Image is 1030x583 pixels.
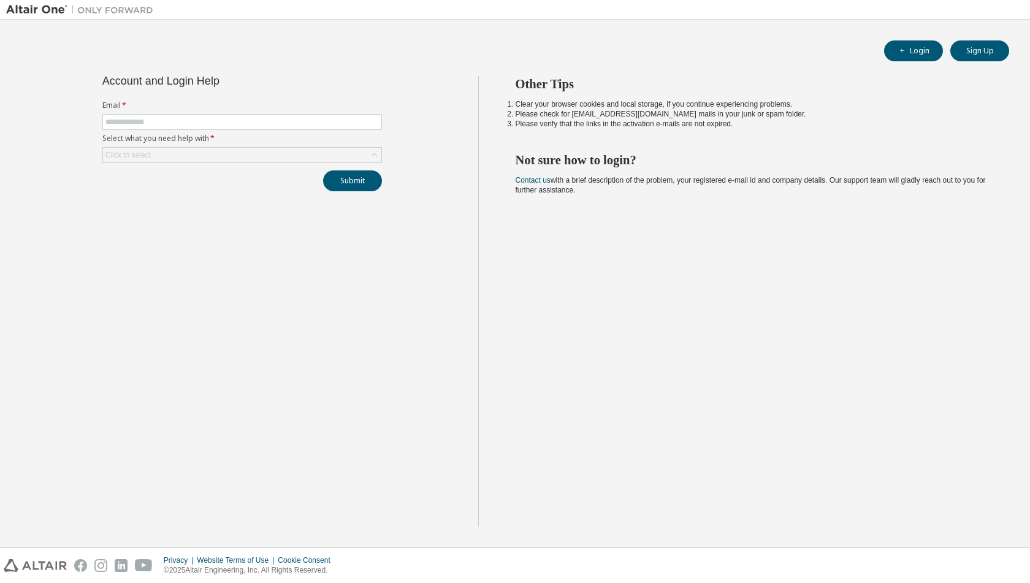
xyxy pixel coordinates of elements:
[197,555,278,565] div: Website Terms of Use
[102,101,382,110] label: Email
[323,170,382,191] button: Submit
[516,152,988,168] h2: Not sure how to login?
[102,76,326,86] div: Account and Login Help
[135,559,153,572] img: youtube.svg
[516,76,988,92] h2: Other Tips
[516,176,986,194] span: with a brief description of the problem, your registered e-mail id and company details. Our suppo...
[164,565,338,576] p: © 2025 Altair Engineering, Inc. All Rights Reserved.
[950,40,1009,61] button: Sign Up
[4,559,67,572] img: altair_logo.svg
[105,150,151,160] div: Click to select
[102,134,382,143] label: Select what you need help with
[516,176,551,185] a: Contact us
[516,119,988,129] li: Please verify that the links in the activation e-mails are not expired.
[516,109,988,119] li: Please check for [EMAIL_ADDRESS][DOMAIN_NAME] mails in your junk or spam folder.
[884,40,943,61] button: Login
[103,148,381,162] div: Click to select
[516,99,988,109] li: Clear your browser cookies and local storage, if you continue experiencing problems.
[94,559,107,572] img: instagram.svg
[164,555,197,565] div: Privacy
[74,559,87,572] img: facebook.svg
[278,555,337,565] div: Cookie Consent
[6,4,159,16] img: Altair One
[115,559,128,572] img: linkedin.svg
